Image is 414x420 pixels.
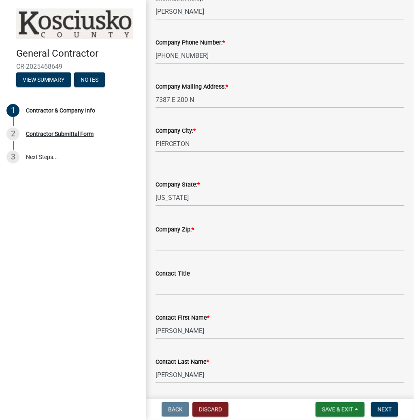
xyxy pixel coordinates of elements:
button: Next [371,402,398,417]
span: Back [168,406,183,413]
wm-modal-confirm: Summary [16,77,71,83]
span: CR-2025468649 [16,63,130,70]
img: Kosciusko County, Indiana [16,8,133,39]
span: Save & Exit [322,406,353,413]
div: 2 [6,127,19,140]
button: Discard [192,402,228,417]
button: Back [162,402,189,417]
label: Company Mailing Address: [156,84,228,90]
div: Contractor & Company Info [26,108,95,113]
button: Save & Exit [316,402,365,417]
div: Contractor Submittal Form [26,131,94,137]
label: Contact First Name [156,315,209,321]
label: Company City: [156,128,196,134]
h4: General Contractor [16,48,139,59]
span: Next [378,406,392,413]
div: 1 [6,104,19,117]
button: View Summary [16,72,71,87]
wm-modal-confirm: Notes [74,77,105,83]
label: Contact Title [156,271,190,277]
div: 3 [6,151,19,163]
button: Notes [74,72,105,87]
label: Contact Last Name [156,359,209,365]
label: Company State: [156,182,200,188]
label: Company Phone Number: [156,40,225,46]
label: Company Zip: [156,227,194,233]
